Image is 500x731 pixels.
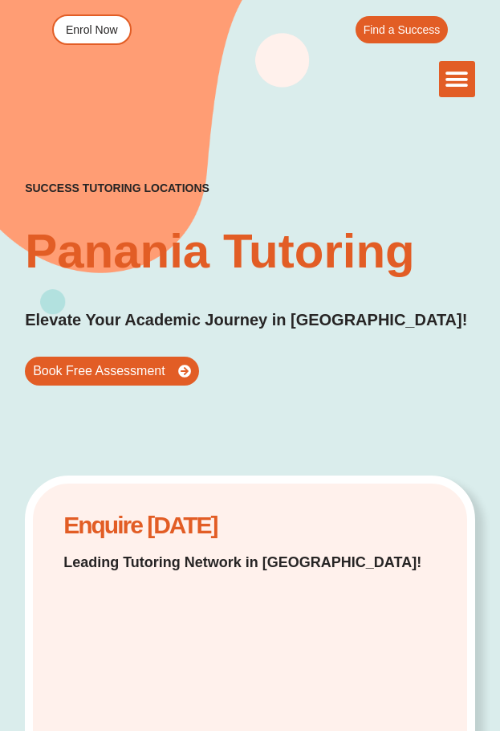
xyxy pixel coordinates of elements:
a: Enrol Now [52,14,132,45]
h1: Panania Tutoring [25,219,415,284]
p: Leading Tutoring Network in [GEOGRAPHIC_DATA]! [63,551,437,574]
span: Find a Success [363,24,440,35]
p: Elevate Your Academic Journey in [GEOGRAPHIC_DATA]! [25,308,467,333]
h2: success tutoring locations [25,181,209,195]
a: Find a Success [355,16,448,43]
h2: Enquire [DATE] [63,515,437,535]
div: Menu Toggle [439,61,475,97]
a: Book Free Assessment [25,357,199,386]
span: Book Free Assessment [33,365,165,378]
span: Enrol Now [66,24,118,35]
